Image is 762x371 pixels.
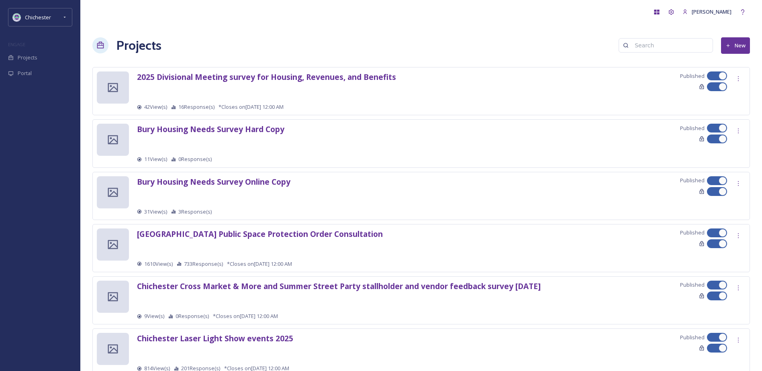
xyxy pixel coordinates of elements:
button: New [721,37,750,54]
span: 1610 View(s) [144,260,173,268]
a: 2025 Divisional Meeting survey for Housing, Revenues, and Benefits [137,74,396,82]
span: 3 Response(s) [178,208,212,216]
a: Chichester Cross Market & More and Summer Street Party stallholder and vendor feedback survey [DATE] [137,283,541,291]
strong: [GEOGRAPHIC_DATA] Public Space Protection Order Consultation [137,228,383,239]
span: 0 Response(s) [178,155,212,163]
strong: Bury Housing Needs Survey Online Copy [137,176,290,187]
span: Published [680,281,705,289]
span: 733 Response(s) [184,260,223,268]
a: Chichester Laser Light Show events 2025 [137,335,293,343]
a: [PERSON_NAME] [678,4,735,20]
span: 0 Response(s) [176,312,209,320]
strong: Chichester Cross Market & More and Summer Street Party stallholder and vendor feedback survey [DATE] [137,281,541,291]
span: Published [680,229,705,236]
input: Search [631,37,709,53]
a: Bury Housing Needs Survey Hard Copy [137,126,284,134]
span: Published [680,124,705,132]
span: Published [680,177,705,184]
span: Projects [18,54,37,61]
span: *Closes on [DATE] 12:00 AM [227,260,292,268]
span: Chichester [25,14,51,21]
span: ENGAGE [8,41,25,47]
strong: Chichester Laser Light Show events 2025 [137,333,293,344]
span: *Closes on [DATE] 12:00 AM [219,103,284,111]
strong: Bury Housing Needs Survey Hard Copy [137,124,284,135]
strong: 2025 Divisional Meeting survey for Housing, Revenues, and Benefits [137,71,396,82]
span: 9 View(s) [144,312,164,320]
a: Projects [116,36,161,55]
span: Portal [18,69,32,77]
span: 11 View(s) [144,155,167,163]
span: *Closes on [DATE] 12:00 AM [213,312,278,320]
span: 42 View(s) [144,103,167,111]
span: Published [680,334,705,341]
span: 31 View(s) [144,208,167,216]
img: Logo_of_Chichester_District_Council.png [13,13,21,21]
span: Published [680,72,705,80]
span: [PERSON_NAME] [692,8,731,15]
a: Bury Housing Needs Survey Online Copy [137,179,290,186]
a: [GEOGRAPHIC_DATA] Public Space Protection Order Consultation [137,231,383,238]
span: 16 Response(s) [178,103,215,111]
